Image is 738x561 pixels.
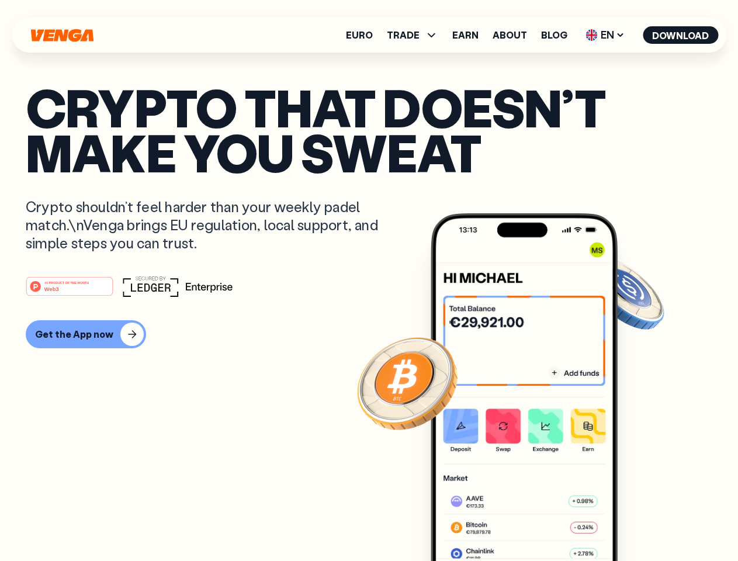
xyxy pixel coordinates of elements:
a: Get the App now [26,320,712,348]
span: TRADE [387,30,420,40]
tspan: #1 PRODUCT OF THE MONTH [44,280,89,284]
tspan: Web3 [44,285,59,292]
a: #1 PRODUCT OF THE MONTHWeb3 [26,283,113,299]
span: TRADE [387,28,438,42]
a: Blog [541,30,567,40]
p: Crypto that doesn’t make you sweat [26,85,712,174]
a: About [493,30,527,40]
button: Download [643,26,718,44]
img: USDC coin [583,251,667,335]
img: flag-uk [585,29,597,41]
a: Euro [346,30,373,40]
button: Get the App now [26,320,146,348]
a: Earn [452,30,479,40]
p: Crypto shouldn’t feel harder than your weekly padel match.\nVenga brings EU regulation, local sup... [26,198,395,252]
img: Bitcoin [355,330,460,435]
div: Get the App now [35,328,113,340]
span: EN [581,26,629,44]
svg: Home [29,29,95,42]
